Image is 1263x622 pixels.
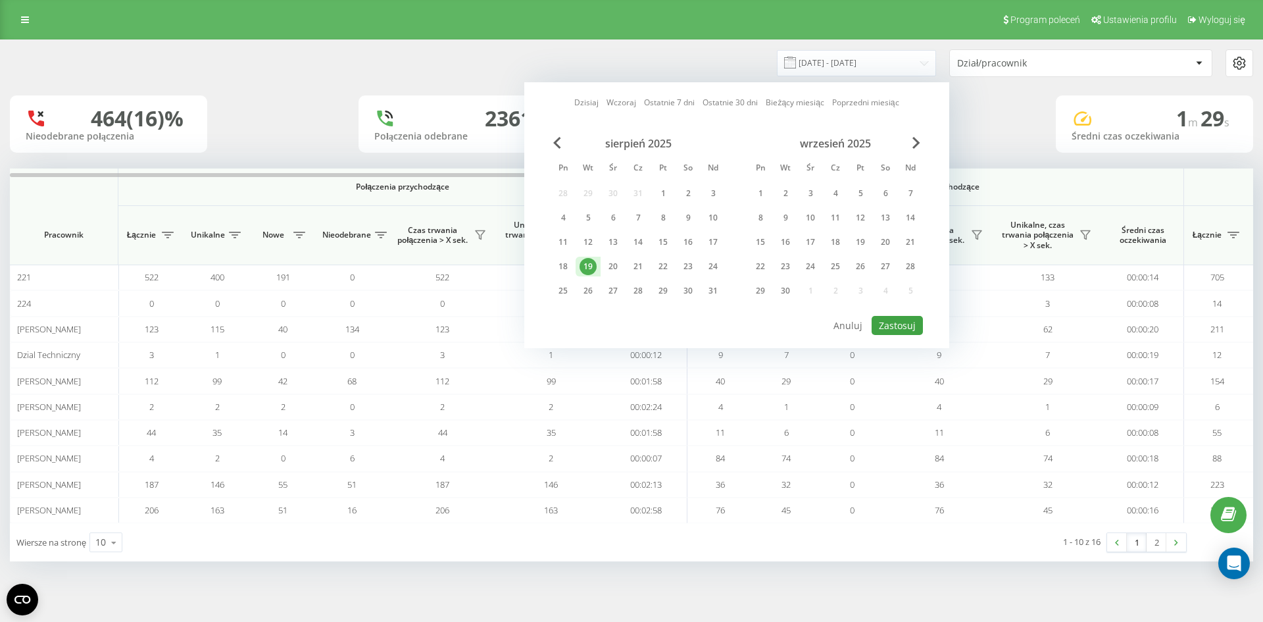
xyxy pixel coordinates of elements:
[553,159,573,179] abbr: poniedziałek
[1199,14,1245,25] span: Wyloguj się
[215,298,220,309] span: 0
[773,281,798,301] div: wt 30 wrz 2025
[210,479,224,490] span: 146
[350,452,355,464] span: 6
[851,159,870,179] abbr: piątek
[1045,427,1050,438] span: 6
[701,208,726,228] div: ndz 10 sie 2025
[7,584,38,615] button: Open CMP widget
[873,232,898,252] div: sob 20 wrz 2025
[850,427,854,438] span: 0
[852,258,869,275] div: 26
[626,208,651,228] div: czw 7 sie 2025
[628,159,648,179] abbr: czwartek
[766,96,824,109] a: Bieżący miesiąc
[716,375,725,387] span: 40
[1102,472,1184,498] td: 00:00:12
[748,232,773,252] div: pon 15 wrz 2025
[125,230,158,240] span: Łącznie
[716,479,725,490] span: 36
[676,208,701,228] div: sob 9 sie 2025
[848,232,873,252] div: pt 19 wrz 2025
[716,452,725,464] span: 84
[347,375,357,387] span: 68
[680,185,697,202] div: 2
[630,258,647,275] div: 21
[1215,401,1220,413] span: 6
[873,208,898,228] div: sob 13 wrz 2025
[912,137,920,149] span: Next Month
[902,234,919,251] div: 21
[935,452,944,464] span: 84
[149,401,154,413] span: 2
[701,184,726,203] div: ndz 3 sie 2025
[601,281,626,301] div: śr 27 sie 2025
[145,323,159,335] span: 123
[703,159,723,179] abbr: niedziela
[935,375,944,387] span: 40
[876,159,895,179] abbr: sobota
[1043,323,1052,335] span: 62
[605,368,687,394] td: 00:01:58
[503,220,579,251] span: Unikalne, czas trwania połączenia > X sek.
[644,96,695,109] a: Ostatnie 7 dni
[1212,349,1222,361] span: 12
[777,282,794,299] div: 30
[551,281,576,301] div: pon 25 sie 2025
[555,258,572,275] div: 18
[149,349,154,361] span: 3
[716,427,725,438] span: 11
[773,208,798,228] div: wt 9 wrz 2025
[852,185,869,202] div: 5
[555,282,572,299] div: 25
[17,323,81,335] span: [PERSON_NAME]
[777,185,794,202] div: 2
[435,323,449,335] span: 123
[438,427,447,438] span: 44
[776,159,795,179] abbr: wtorek
[212,375,222,387] span: 99
[1218,548,1250,579] div: Open Intercom Messenger
[440,349,445,361] span: 3
[551,257,576,276] div: pon 18 sie 2025
[17,452,81,464] span: [PERSON_NAME]
[555,234,572,251] div: 11
[848,184,873,203] div: pt 5 wrz 2025
[655,282,672,299] div: 29
[1210,375,1224,387] span: 154
[850,401,854,413] span: 0
[580,209,597,226] div: 5
[676,281,701,301] div: sob 30 sie 2025
[576,257,601,276] div: wt 19 sie 2025
[630,209,647,226] div: 7
[215,349,220,361] span: 1
[440,298,445,309] span: 0
[322,230,371,240] span: Nieodebrane
[676,184,701,203] div: sob 2 sie 2025
[281,401,285,413] span: 2
[1102,368,1184,394] td: 00:00:17
[601,257,626,276] div: śr 20 sie 2025
[751,159,770,179] abbr: poniedziałek
[605,234,622,251] div: 13
[1043,479,1052,490] span: 32
[1201,104,1229,132] span: 29
[655,209,672,226] div: 8
[718,401,723,413] span: 4
[17,401,81,413] span: [PERSON_NAME]
[580,234,597,251] div: 12
[547,375,556,387] span: 99
[605,258,622,275] div: 20
[149,298,154,309] span: 0
[852,209,869,226] div: 12
[147,427,156,438] span: 44
[395,225,470,246] span: Czas trwania połączenia > X sek.
[549,452,553,464] span: 2
[823,184,848,203] div: czw 4 wrz 2025
[705,209,722,226] div: 10
[544,479,558,490] span: 146
[17,479,81,490] span: [PERSON_NAME]
[210,271,224,283] span: 400
[826,159,845,179] abbr: czwartek
[902,185,919,202] div: 7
